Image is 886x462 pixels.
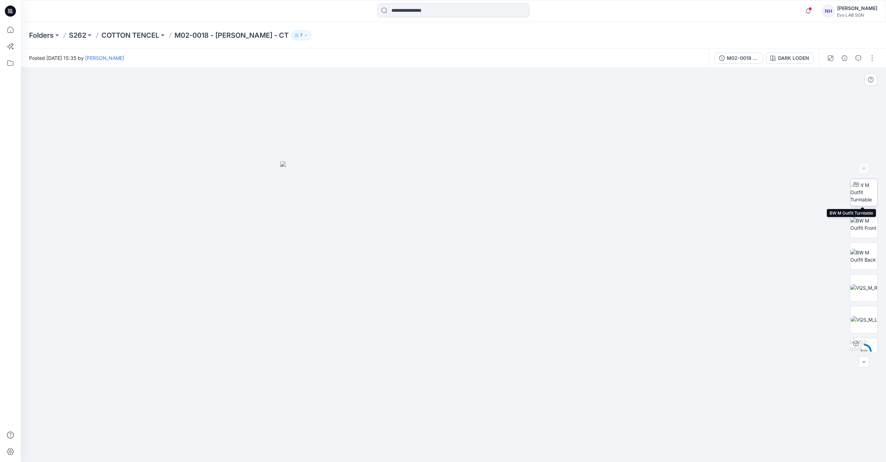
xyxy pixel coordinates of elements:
[174,30,289,40] p: M02-0018 - [PERSON_NAME] - CT
[29,54,124,62] span: Posted [DATE] 15:35 by
[850,181,877,203] img: BW M Outfit Turntable
[856,348,872,354] div: 30 %
[69,30,86,40] a: S262
[850,284,877,291] img: VQS_M_R
[715,53,763,64] button: M02-0018 - [PERSON_NAME] - COTTON TENCEL
[727,54,759,62] div: M02-0018 - [PERSON_NAME] - COTTON TENCEL
[839,53,850,64] button: Details
[291,30,311,40] button: 7
[837,12,877,18] div: Evo LAB SGN
[851,316,877,323] img: VQS_M_L
[850,217,877,232] img: BW M Outfit Front
[300,31,302,39] p: 7
[822,5,834,17] div: NH
[29,30,54,40] a: Folders
[85,55,124,61] a: [PERSON_NAME]
[778,54,809,62] div: DARK LODEN
[101,30,159,40] a: COTTON TENCEL
[837,4,877,12] div: [PERSON_NAME]
[766,53,814,64] button: DARK LODEN
[850,249,877,263] img: BW M Outfit Back
[850,338,877,365] img: M02-0018 - DAVE Pants - COTTON TENCEL DARK LODEN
